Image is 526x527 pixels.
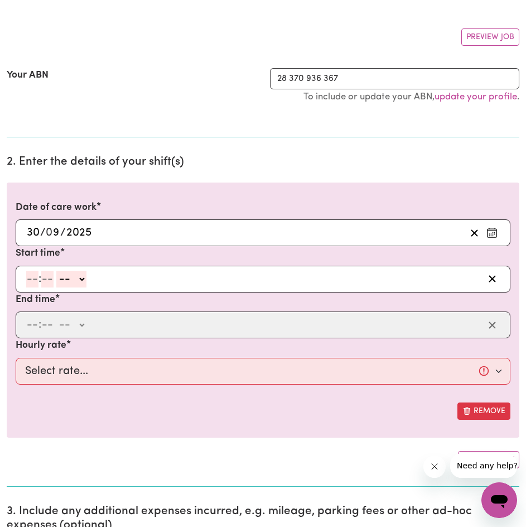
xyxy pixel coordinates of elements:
input: -- [41,271,54,288]
small: To include or update your ABN, . [303,92,519,102]
span: / [40,227,46,239]
input: -- [26,317,38,333]
span: / [60,227,66,239]
label: Start time [16,246,60,261]
input: -- [26,271,38,288]
button: Enter the date of care work [483,224,501,241]
label: End time [16,293,55,307]
button: Clear date [466,224,483,241]
input: -- [46,224,60,241]
input: ---- [66,224,92,241]
span: Need any help? [7,8,67,17]
iframe: Close message [423,456,446,478]
iframe: Message from company [450,453,517,478]
label: Your ABN [7,68,49,83]
label: Date of care work [16,200,96,215]
button: Add another shift [458,451,519,468]
a: update your profile [435,92,517,102]
input: -- [41,317,54,333]
label: Hourly rate [16,338,66,353]
input: -- [26,224,40,241]
button: Remove this shift [457,403,510,420]
h2: 2. Enter the details of your shift(s) [7,155,519,169]
span: : [38,273,41,285]
iframe: Button to launch messaging window [481,482,517,518]
span: 0 [46,227,52,238]
span: : [38,319,41,331]
button: Preview Job [461,28,519,46]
